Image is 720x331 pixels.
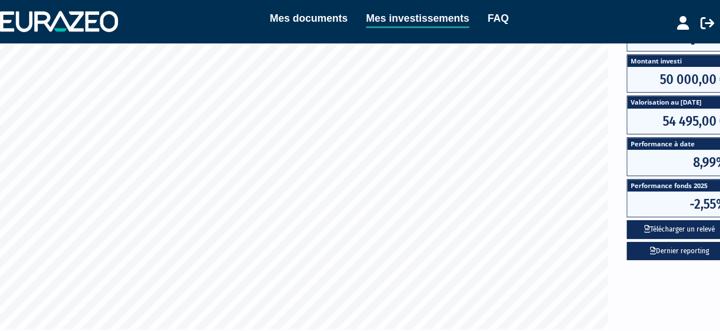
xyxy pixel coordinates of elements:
[487,10,509,26] a: FAQ
[366,10,469,28] a: Mes investissements
[270,10,348,26] a: Mes documents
